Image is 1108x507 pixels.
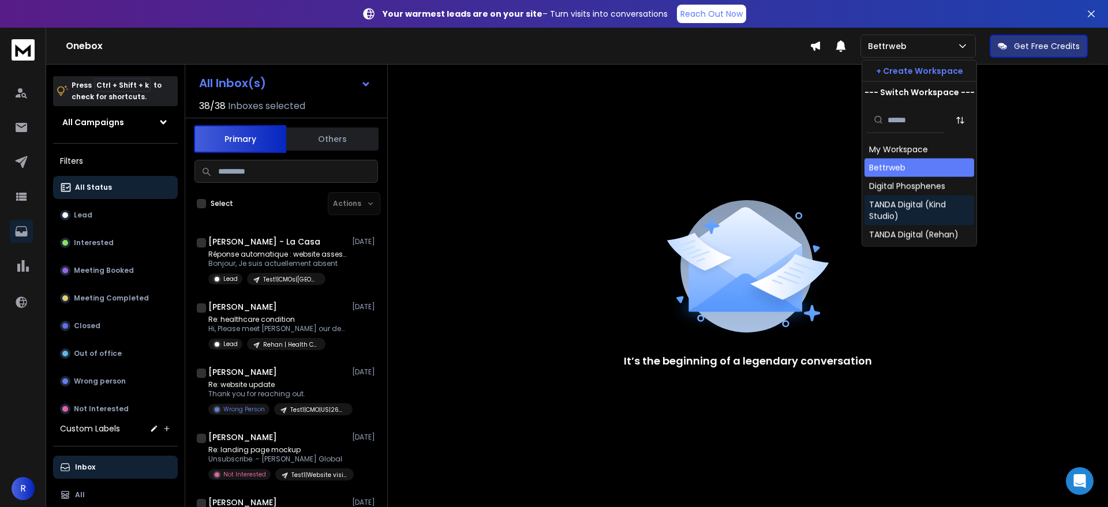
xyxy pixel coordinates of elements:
h3: Custom Labels [60,423,120,434]
p: Test1|CMO|US|260225 [290,405,346,414]
a: Reach Out Now [677,5,746,23]
h1: All Campaigns [62,117,124,128]
p: [DATE] [352,433,378,442]
div: Digital Phosphenes [869,181,945,192]
p: Interested [74,238,114,247]
h1: [PERSON_NAME] - La Casa [208,236,320,247]
p: Re: healthcare condition [208,315,347,324]
p: Thank you for reaching out. [208,389,347,399]
p: Réponse automatique : website assessment [208,250,347,259]
p: [DATE] [352,302,378,311]
p: + Create Workspace [876,65,963,77]
button: Meeting Booked [53,259,178,282]
p: Lead [74,211,92,220]
div: Open Intercom Messenger [1066,467,1094,495]
button: Inbox [53,456,178,479]
button: Get Free Credits [990,35,1088,58]
button: R [12,477,35,500]
button: Others [286,126,379,152]
button: Meeting Completed [53,287,178,310]
p: Re: landing page mockup [208,445,347,455]
button: Closed [53,314,178,337]
h3: Filters [53,153,178,169]
p: Get Free Credits [1014,40,1080,52]
button: All [53,483,178,506]
p: Test1|CMOs|[GEOGRAPHIC_DATA]|260225 [263,275,319,284]
p: Inbox [75,463,95,472]
h1: Onebox [66,39,810,53]
p: It’s the beginning of a legendary conversation [624,353,872,369]
button: Interested [53,231,178,254]
button: Out of office [53,342,178,365]
p: Unsubscribe. - [PERSON_NAME] Global [208,455,347,464]
p: Closed [74,321,100,331]
p: Lead [223,275,238,283]
button: All Campaigns [53,111,178,134]
span: Ctrl + Shift + k [95,78,151,92]
h1: All Inbox(s) [199,77,266,89]
p: – Turn visits into conversations [383,8,668,20]
img: logo [12,39,35,61]
p: Hi, Please meet [PERSON_NAME] our designer [208,324,347,333]
button: Not Interested [53,397,178,420]
p: All [75,490,85,500]
p: Rehan | Health Care UK [263,340,319,349]
p: Lead [223,340,238,348]
button: All Status [53,176,178,199]
p: Test1|Website visits|EU|CEO, CMO, founder|260225 [291,471,347,479]
p: Wrong person [74,377,126,386]
p: --- Switch Workspace --- [864,87,975,98]
div: My Workspace [869,144,928,155]
span: 38 / 38 [199,99,226,113]
p: Bettrweb [868,40,911,52]
button: Primary [194,125,286,153]
p: Re: website update [208,380,347,389]
button: Sort by Sort A-Z [949,108,972,132]
label: Select [211,199,233,208]
div: TANDA Digital (Kind Studio) [869,199,969,222]
p: All Status [75,183,112,192]
div: Bettrweb [869,162,905,174]
strong: Your warmest leads are on your site [383,8,542,20]
p: Bonjour, Je suis actuellement absent [208,259,347,268]
p: Meeting Booked [74,266,134,275]
p: Out of office [74,349,122,358]
p: Not Interested [74,404,129,414]
button: Lead [53,204,178,227]
p: Wrong Person [223,405,265,414]
p: [DATE] [352,237,378,246]
button: Wrong person [53,370,178,393]
h1: [PERSON_NAME] [208,301,277,313]
p: Not Interested [223,470,266,479]
p: [DATE] [352,367,378,377]
p: Press to check for shortcuts. [72,80,162,103]
h1: [PERSON_NAME] [208,431,277,443]
div: TANDA Digital (Rehan) [869,229,959,241]
p: Reach Out Now [680,8,743,20]
button: All Inbox(s) [190,72,380,95]
p: Meeting Completed [74,294,149,303]
p: [DATE] [352,498,378,507]
h1: [PERSON_NAME] [208,366,277,378]
h3: Inboxes selected [228,99,305,113]
button: + Create Workspace [862,61,976,81]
